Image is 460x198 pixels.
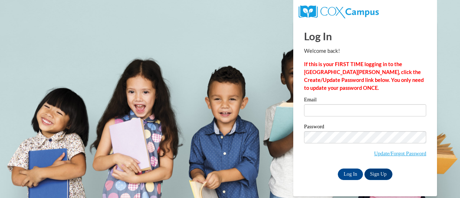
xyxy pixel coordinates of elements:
p: Welcome back! [304,47,426,55]
label: Password [304,124,426,131]
strong: If this is your FIRST TIME logging in to the [GEOGRAPHIC_DATA][PERSON_NAME], click the Create/Upd... [304,61,424,91]
label: Email [304,97,426,104]
input: Log In [338,169,363,180]
h1: Log In [304,29,426,43]
a: COX Campus [299,8,379,14]
a: Sign Up [364,169,392,180]
a: Update/Forgot Password [374,151,426,156]
img: COX Campus [299,5,379,18]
